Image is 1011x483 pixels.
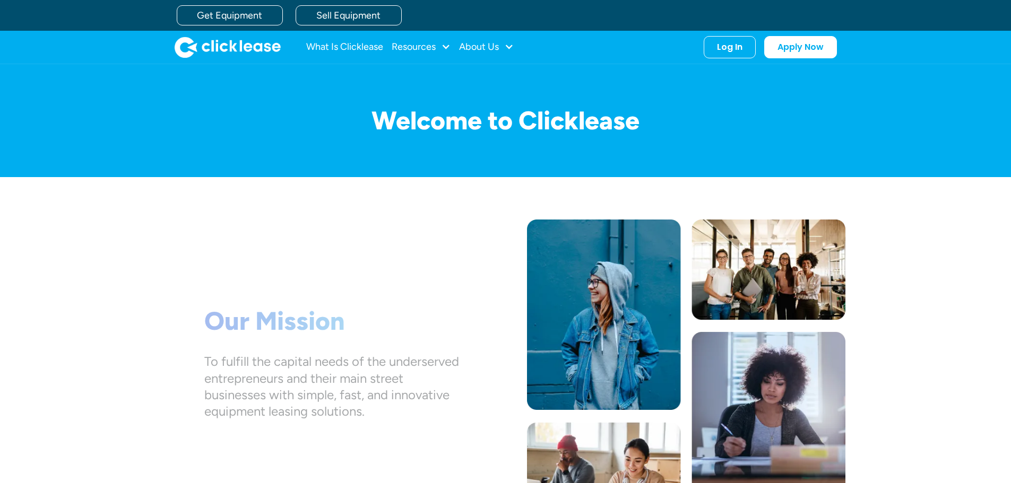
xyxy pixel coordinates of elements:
a: Get Equipment [177,5,283,25]
div: To fulfill the capital needs of the underserved entrepreneurs and their main street businesses wi... [204,353,459,419]
a: What Is Clicklease [306,37,383,58]
h1: Welcome to Clicklease [166,107,845,135]
img: Clicklease logo [175,37,281,58]
a: Apply Now [764,36,837,58]
a: Sell Equipment [296,5,402,25]
h1: Our Mission [204,306,459,337]
div: Log In [717,42,742,52]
